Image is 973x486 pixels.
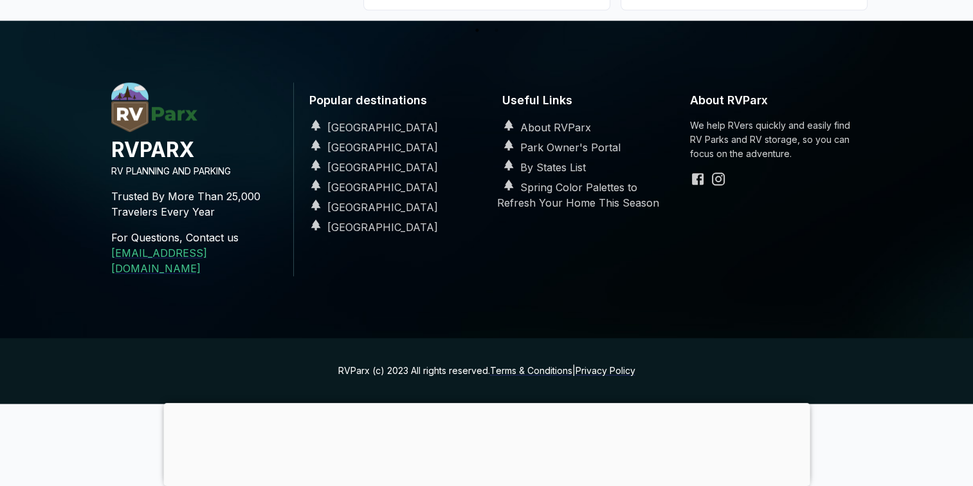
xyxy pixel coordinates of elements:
p: RV PLANNING AND PARKING [111,164,283,178]
button: 1 [471,24,484,37]
a: Privacy Policy [576,365,635,376]
a: Park Owner's Portal [497,141,621,154]
iframe: Advertisement [163,403,810,483]
a: Terms & Conditions [490,365,572,376]
a: By States List [497,161,586,174]
p: RVParx (c) 2023 All rights reserved. | [338,364,635,378]
img: RVParx.com [111,82,197,132]
a: [GEOGRAPHIC_DATA] [304,141,438,154]
a: [GEOGRAPHIC_DATA] [304,161,438,174]
a: [GEOGRAPHIC_DATA] [304,201,438,214]
h6: Useful Links [497,82,669,119]
a: RVParx.comRVPARXRV PLANNING AND PARKING [111,122,283,178]
button: 2 [490,24,503,37]
a: [GEOGRAPHIC_DATA] [304,221,438,234]
a: About RVParx [497,121,591,134]
a: [EMAIL_ADDRESS][DOMAIN_NAME] [111,247,207,275]
a: Spring Color Palettes to Refresh Your Home This Season [497,181,659,209]
a: [GEOGRAPHIC_DATA] [304,181,438,194]
h4: RVPARX [111,136,283,164]
a: [GEOGRAPHIC_DATA] [304,121,438,134]
h6: Popular destinations [304,82,477,119]
p: For Questions, Contact us [111,230,283,245]
p: We help RVers quickly and easily find RV Parks and RV storage, so you can focus on the adventure. [690,118,862,161]
h6: About RVParx [690,82,862,119]
p: Trusted By More Than 25,000 Travelers Every Year [111,178,283,230]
